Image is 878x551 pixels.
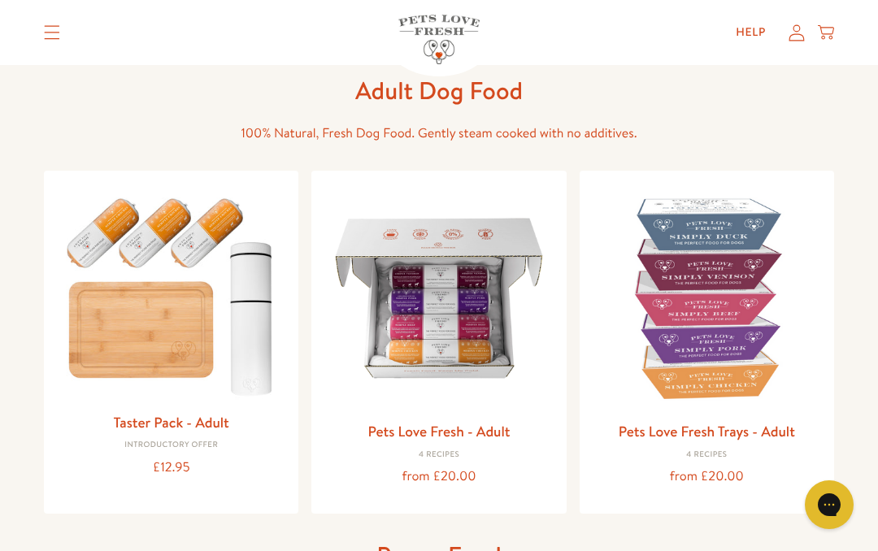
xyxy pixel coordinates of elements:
a: Pets Love Fresh - Adult [367,421,510,441]
div: 4 Recipes [593,450,821,460]
span: 100% Natural, Fresh Dog Food. Gently steam cooked with no additives. [241,124,637,142]
div: £12.95 [57,457,285,479]
img: Taster Pack - Adult [57,184,285,403]
a: Help [723,16,779,49]
img: Pets Love Fresh [398,15,480,64]
div: from £20.00 [324,466,553,488]
div: from £20.00 [593,466,821,488]
a: Pets Love Fresh Trays - Adult [619,421,795,441]
img: Pets Love Fresh Trays - Adult [593,184,821,412]
iframe: Gorgias live chat messenger [797,475,862,535]
summary: Translation missing: en.sections.header.menu [31,12,73,53]
a: Taster Pack - Adult [114,412,229,432]
h1: Adult Dog Food [179,75,699,106]
div: Introductory Offer [57,440,285,450]
div: 4 Recipes [324,450,553,460]
img: Pets Love Fresh - Adult [324,184,553,412]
